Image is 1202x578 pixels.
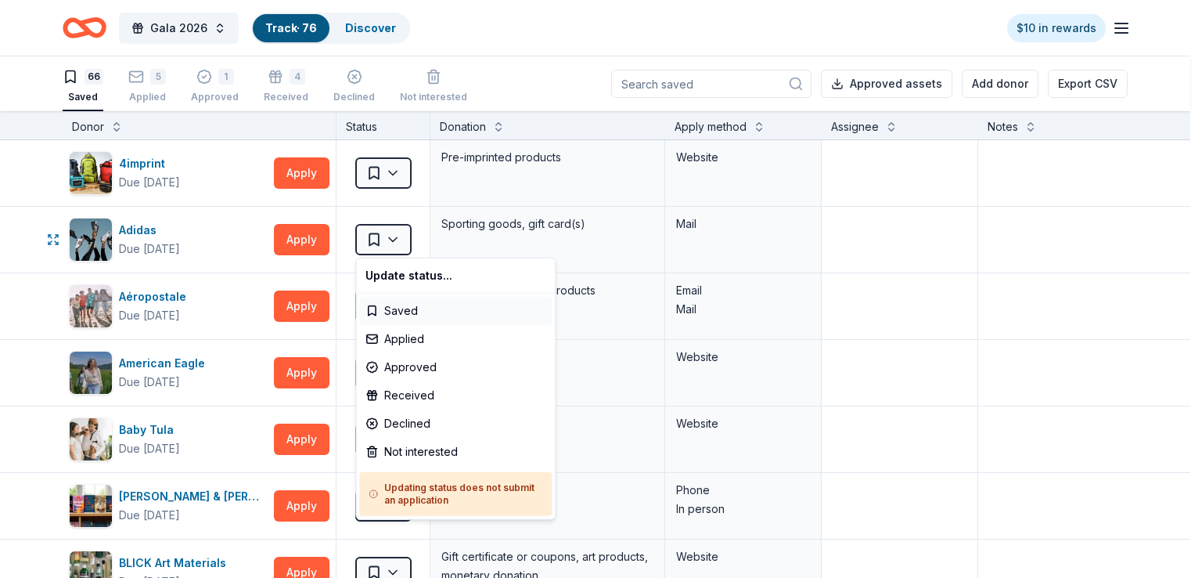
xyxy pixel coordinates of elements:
div: Approved [359,353,552,381]
h5: Updating status does not submit an application [369,482,542,507]
div: Saved [359,297,552,325]
div: Received [359,381,552,410]
div: Update status... [359,262,552,290]
div: Applied [359,325,552,353]
div: Not interested [359,438,552,466]
div: Declined [359,410,552,438]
